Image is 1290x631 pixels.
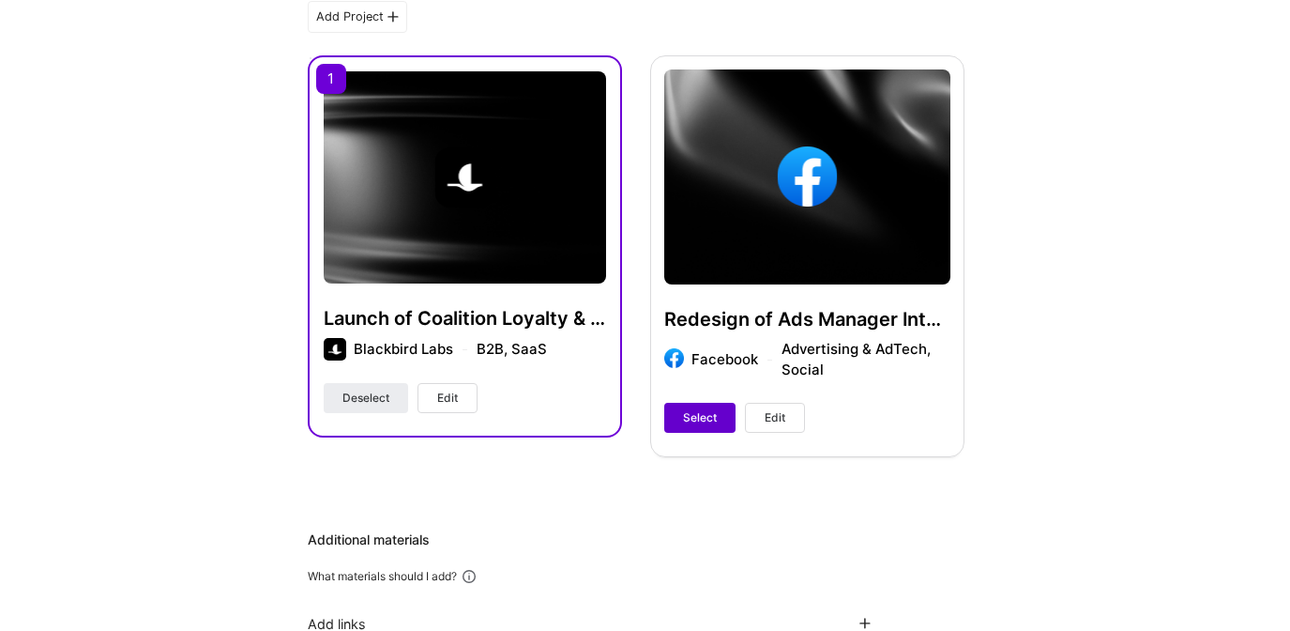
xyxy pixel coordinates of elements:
[417,383,478,413] button: Edit
[354,339,547,360] div: Blackbird Labs B2B, SaaS
[461,568,478,585] i: icon Info
[342,390,389,407] span: Deselect
[765,409,785,426] span: Edit
[324,71,606,284] img: cover
[664,403,736,433] button: Select
[745,403,805,433] button: Edit
[308,531,964,549] div: Additional materials
[324,383,408,413] button: Deselect
[463,349,467,350] img: divider
[324,306,606,331] h4: Launch of Coalition Loyalty & Payments Platform
[387,11,399,23] i: icon PlusBlackFlat
[434,147,494,208] img: Company logo
[308,1,407,33] div: Add Project
[683,409,717,426] span: Select
[859,618,871,629] i: icon PlusBlackFlat
[308,569,457,584] div: What materials should I add?
[437,390,458,407] span: Edit
[324,338,346,361] img: Company logo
